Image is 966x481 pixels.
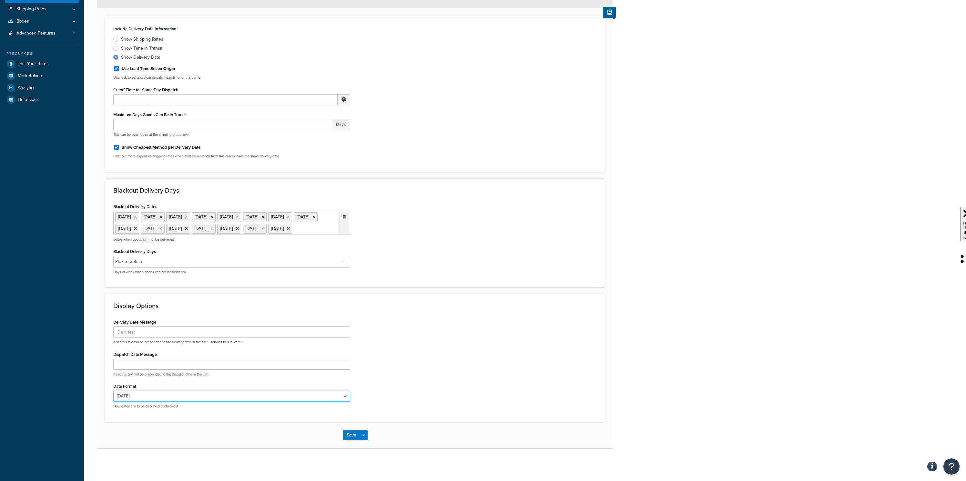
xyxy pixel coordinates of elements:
[18,97,39,103] span: Help Docs
[5,51,79,56] div: Resources
[343,430,360,440] button: Save
[268,212,292,222] li: [DATE]
[113,237,350,242] p: Dates when goods can not be delivered
[113,87,178,92] label: Cutoff Time for Same Day Dispatch
[113,75,350,80] p: Uncheck to set a custom dispatch lead time for this carrier
[113,326,350,337] input: Delivers:
[113,384,136,389] label: Date Format
[122,66,175,72] label: Use Lead Time Set on Origin
[113,404,350,409] p: How dates are to be displayed in checkout
[113,204,157,209] label: Blackout Delivery Dates
[113,372,350,377] p: If set this text will be prepended to the dispatch date in the cart
[5,27,79,39] a: Advanced Features4
[5,15,79,27] a: Boxes
[243,212,267,222] li: [DATE]
[5,58,79,70] a: Test Your Rates
[113,154,350,159] p: Filter out more expensive shipping rates when multiple methods from this carrier have the same de...
[113,302,597,309] h3: Display Options
[121,54,160,61] div: Show Delivery Date
[5,3,79,15] a: Shipping Rules
[122,145,200,150] label: Show Cheapest Method per Delivery Date
[113,320,156,325] label: Delivery Date Message
[217,224,241,234] li: [DATE]
[115,212,139,222] li: [DATE]
[192,212,216,222] li: [DATE]
[5,70,79,82] a: Marketplace
[115,257,142,266] li: Please Select
[166,212,190,222] li: [DATE]
[16,19,29,24] span: Boxes
[113,352,157,357] label: Dispatch Date Message
[166,224,190,234] li: [DATE]
[115,224,139,234] li: [DATE]
[18,61,49,67] span: Test Your Rates
[294,212,318,222] li: [DATE]
[73,31,75,36] span: 4
[18,73,42,79] span: Marketplace
[141,224,165,234] li: [DATE]
[113,25,178,34] label: Include Delivery Date Information:
[141,212,165,222] li: [DATE]
[243,224,267,234] li: [DATE]
[18,85,36,91] span: Analytics
[113,270,350,275] p: Days of week when goods can not be delivered
[5,82,79,94] a: Analytics
[217,212,241,222] li: [DATE]
[113,112,187,117] label: Maximum Days Goods Can Be in Transit
[192,224,216,234] li: [DATE]
[113,132,350,137] p: This can be overridden at the shipping group level
[113,340,350,345] p: If set this text will be prepended to the delivery date in the cart. Defaults to "Delivers:"
[16,31,56,36] span: Advanced Features
[603,7,616,18] button: Show Help Docs
[268,224,292,234] li: [DATE]
[16,6,46,12] span: Shipping Rules
[121,45,162,52] div: Show Time in Transit
[943,458,960,475] button: Open Resource Center
[121,36,163,43] div: Show Shipping Rates
[5,27,79,39] li: Advanced Features
[5,94,79,105] a: Help Docs
[332,119,350,130] span: Days
[113,187,597,194] h3: Blackout Delivery Days
[113,249,156,254] label: Blackout Delivery Days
